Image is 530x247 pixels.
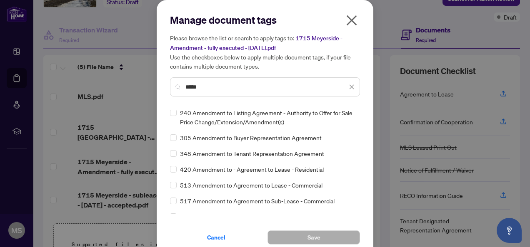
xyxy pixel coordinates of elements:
[180,133,322,142] span: 305 Amendment to Buyer Representation Agreement
[170,33,360,71] h5: Please browse the list or search to apply tags to: Use the checkboxes below to apply multiple doc...
[180,212,355,230] span: 521 Amendment to Listing Agreement - Commercial - Authority to Offer for Sale
[349,84,355,90] span: close
[180,180,322,190] span: 513 Amendment to Agreement to Lease - Commercial
[207,231,225,244] span: Cancel
[180,149,324,158] span: 348 Amendment to Tenant Representation Agreement
[345,14,358,27] span: close
[180,165,324,174] span: 420 Amendment to - Agreement to Lease - Residential
[180,196,335,205] span: 517 Amendment to Agreement to Sub-Lease - Commercial
[180,108,355,126] span: 240 Amendment to Listing Agreement - Authority to Offer for Sale Price Change/Extension/Amendment(s)
[497,218,522,243] button: Open asap
[267,230,360,245] button: Save
[170,13,360,27] h2: Manage document tags
[170,230,262,245] button: Cancel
